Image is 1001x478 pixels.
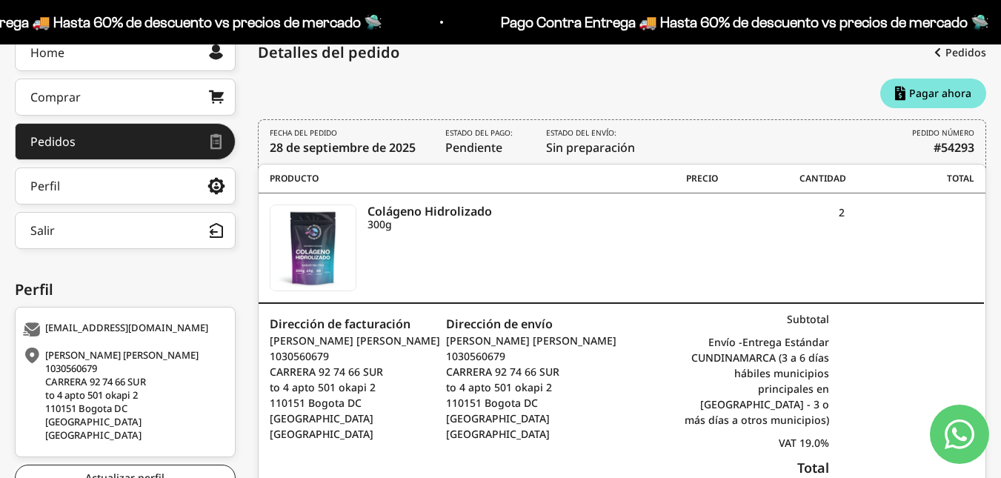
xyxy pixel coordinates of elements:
[684,334,829,428] div: Entrega Estándar CUNDINAMARCA (3 a 6 días hábiles municipios principales en [GEOGRAPHIC_DATA] - 3...
[270,333,446,442] p: [PERSON_NAME] [PERSON_NAME] 1030560679 CARRERA 92 74 66 SUR to 4 apto 501 okapi 2 110151 Bogota D...
[934,39,986,66] a: Pedidos
[708,335,742,349] span: Envío -
[15,123,236,160] a: Pedidos
[368,218,588,231] i: 300g
[270,205,356,291] a: Colágeno Hidrolizado - 300g
[15,212,236,249] button: Salir
[15,34,236,71] a: Home
[270,139,416,156] time: 28 de septiembre de 2025
[368,205,588,231] a: Colágeno Hidrolizado 300g
[446,333,622,442] p: [PERSON_NAME] [PERSON_NAME] 1030560679 CARRERA 92 74 66 SUR to 4 apto 501 okapi 2 110151 Bogota D...
[270,127,337,139] i: FECHA DEL PEDIDO
[446,316,553,332] strong: Dirección de envío
[30,47,64,59] div: Home
[684,435,829,451] div: VAT 19.0%
[466,10,954,34] p: Pago Contra Entrega 🚚 Hasta 60% de descuento vs precios de mercado 🛸
[15,279,236,301] div: Perfil
[445,127,516,156] span: Pendiente
[880,79,986,108] a: Pagar ahora
[590,172,718,185] span: Precio
[546,127,635,156] span: Sin preparación
[368,205,588,218] i: Colágeno Hidrolizado
[30,225,55,236] div: Salir
[270,172,590,185] span: Producto
[23,348,224,442] div: [PERSON_NAME] [PERSON_NAME] 1030560679 CARRERA 92 74 66 SUR to 4 apto 501 okapi 2 110151 Bogota D...
[546,127,616,139] i: Estado del envío:
[30,136,76,147] div: Pedidos
[30,91,81,103] div: Comprar
[912,127,974,139] i: PEDIDO NÚMERO
[15,167,236,205] a: Perfil
[684,311,829,327] div: Subtotal
[30,180,60,192] div: Perfil
[258,42,399,64] div: Detalles del pedido
[684,458,829,478] div: Total
[718,172,846,185] span: Cantidad
[717,205,845,234] div: 2
[846,172,974,185] span: Total
[270,205,356,291] img: Colágeno Hidrolizado - 300g
[15,79,236,116] a: Comprar
[934,139,974,156] b: #54293
[445,127,513,139] i: Estado del pago:
[270,316,410,332] strong: Dirección de facturación
[23,322,224,337] div: [EMAIL_ADDRESS][DOMAIN_NAME]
